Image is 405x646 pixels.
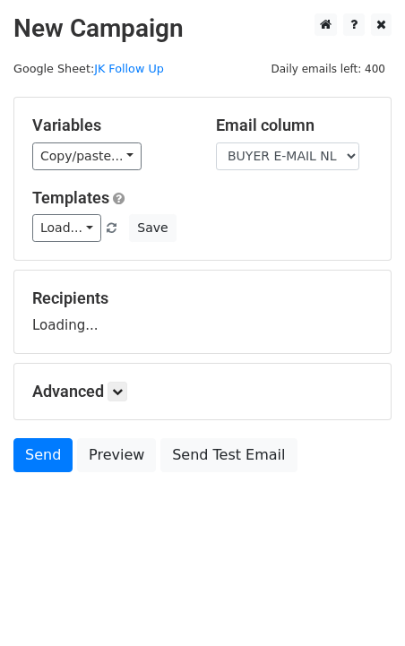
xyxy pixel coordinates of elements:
div: Loading... [32,289,373,335]
a: Preview [77,438,156,472]
h5: Recipients [32,289,373,308]
span: Daily emails left: 400 [264,59,392,79]
a: Copy/paste... [32,142,142,170]
a: JK Follow Up [94,62,164,75]
small: Google Sheet: [13,62,164,75]
h5: Email column [216,116,373,135]
a: Send [13,438,73,472]
a: Templates [32,188,109,207]
button: Save [129,214,176,242]
h5: Variables [32,116,189,135]
a: Daily emails left: 400 [264,62,392,75]
h2: New Campaign [13,13,392,44]
a: Load... [32,214,101,242]
h5: Advanced [32,382,373,401]
a: Send Test Email [160,438,297,472]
